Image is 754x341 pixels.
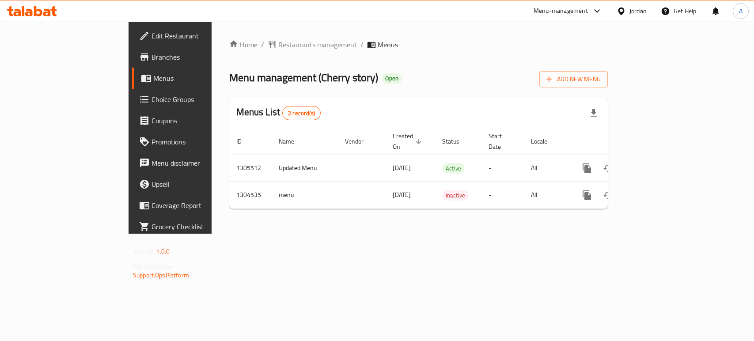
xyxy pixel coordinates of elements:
span: Branches [152,52,247,62]
span: 1.0.0 [156,246,170,257]
nav: breadcrumb [229,39,608,50]
table: enhanced table [229,128,668,209]
span: Upsell [152,179,247,189]
h2: Menus List [236,106,321,120]
td: menu [272,182,338,208]
span: Menu management ( Cherry story ) [229,68,378,87]
span: Coverage Report [152,200,247,211]
div: Menu-management [534,6,588,16]
span: [DATE] [393,189,411,201]
a: Menus [132,68,254,89]
td: All [524,182,569,208]
td: - [481,155,524,182]
span: 2 record(s) [283,109,320,117]
a: Promotions [132,131,254,152]
span: Promotions [152,136,247,147]
span: Menu disclaimer [152,158,247,168]
li: / [360,39,364,50]
span: Get support on: [133,261,174,272]
td: - [481,182,524,208]
a: Edit Restaurant [132,25,254,46]
span: Menus [378,39,398,50]
span: Inactive [442,190,469,201]
a: Menu disclaimer [132,152,254,174]
a: Choice Groups [132,89,254,110]
span: Vendor [345,136,375,147]
span: Name [279,136,306,147]
a: Coupons [132,110,254,131]
button: Change Status [598,185,619,206]
span: Active [442,163,465,174]
div: Open [382,73,402,84]
span: A [739,6,743,16]
button: more [576,158,598,179]
a: Restaurants management [268,39,357,50]
button: Change Status [598,158,619,179]
th: Actions [569,128,668,155]
span: Status [442,136,471,147]
span: Open [382,75,402,82]
a: Coverage Report [132,195,254,216]
span: Edit Restaurant [152,30,247,41]
span: Grocery Checklist [152,221,247,232]
span: Locale [531,136,559,147]
a: Upsell [132,174,254,195]
div: Jordan [629,6,647,16]
span: Created On [393,131,424,152]
button: Add New Menu [539,71,608,87]
a: Branches [132,46,254,68]
div: Export file [583,102,604,124]
span: Menus [153,73,247,83]
span: Choice Groups [152,94,247,105]
li: / [261,39,264,50]
div: Total records count [282,106,321,120]
td: Updated Menu [272,155,338,182]
a: Grocery Checklist [132,216,254,237]
button: more [576,185,598,206]
span: Start Date [489,131,513,152]
a: Support.OpsPlatform [133,269,189,281]
span: Add New Menu [546,74,601,85]
span: Version: [133,246,155,257]
td: All [524,155,569,182]
span: ID [236,136,253,147]
span: [DATE] [393,162,411,174]
span: Restaurants management [278,39,357,50]
span: Coupons [152,115,247,126]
